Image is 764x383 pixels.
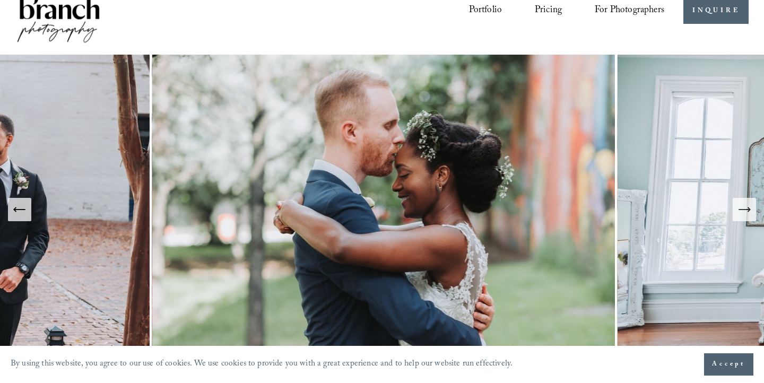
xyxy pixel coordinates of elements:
button: Next Slide [733,198,756,221]
span: For Photographers [595,2,664,20]
span: Accept [712,359,745,370]
a: Portfolio [469,1,502,21]
a: Pricing [535,1,562,21]
img: Raleigh Wedding Photographer [152,55,618,365]
a: folder dropdown [595,1,664,21]
p: By using this website, you agree to our use of cookies. We use cookies to provide you with a grea... [11,356,513,373]
button: Accept [704,353,753,376]
button: Previous Slide [8,198,31,221]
